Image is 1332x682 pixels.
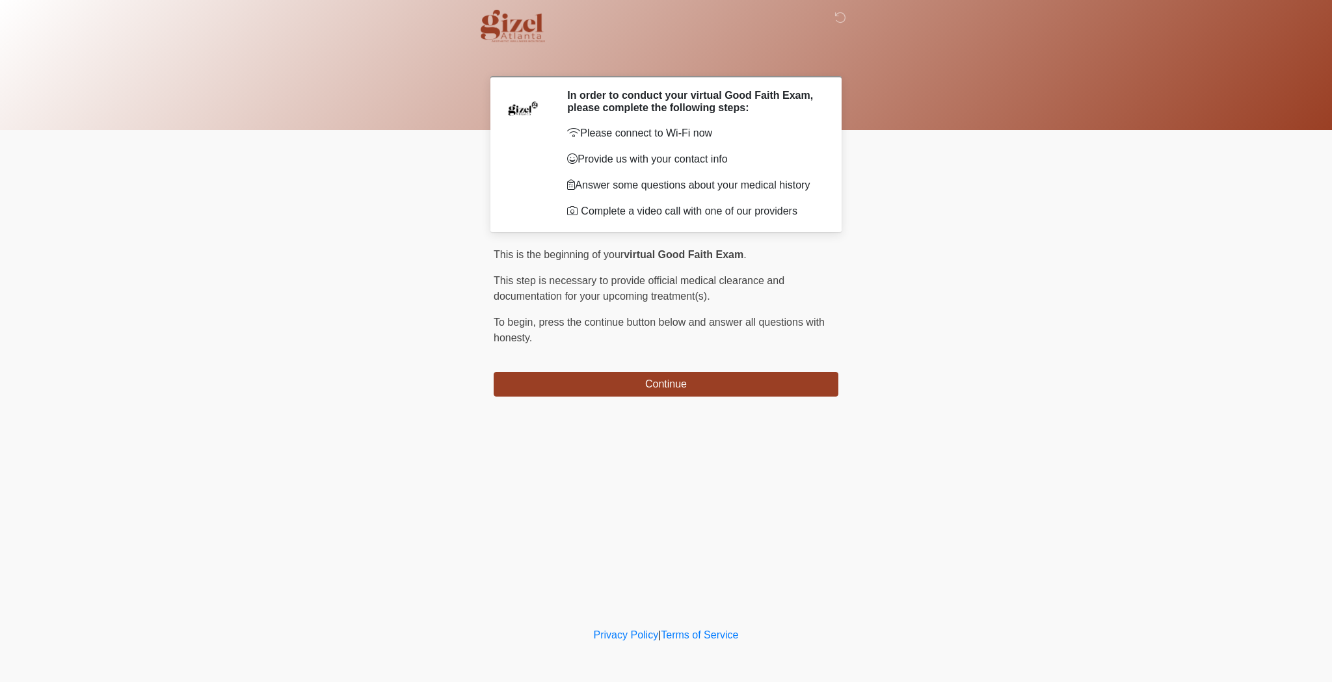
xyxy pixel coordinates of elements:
img: Gizel Atlanta Logo [481,10,545,42]
a: Privacy Policy [594,629,659,640]
h1: ‎ ‎ [484,47,848,71]
span: press the continue button below and answer all questions with honesty. [494,317,825,343]
a: Terms of Service [661,629,738,640]
strong: virtual Good Faith Exam [624,249,743,260]
h2: In order to conduct your virtual Good Faith Exam, please complete the following steps: [567,89,819,114]
p: Answer some questions about your medical history [567,177,819,193]
span: . [743,249,746,260]
p: Provide us with your contact info [567,151,819,167]
li: Complete a video call with one of our providers [567,203,819,219]
span: To begin, [494,317,539,328]
span: This is the beginning of your [494,249,624,260]
img: Agent Avatar [503,89,542,128]
a: | [658,629,661,640]
button: Continue [494,372,838,397]
span: This step is necessary to provide official medical clearance and documentation for your upcoming ... [494,275,784,302]
p: Please connect to Wi-Fi now [567,125,819,141]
